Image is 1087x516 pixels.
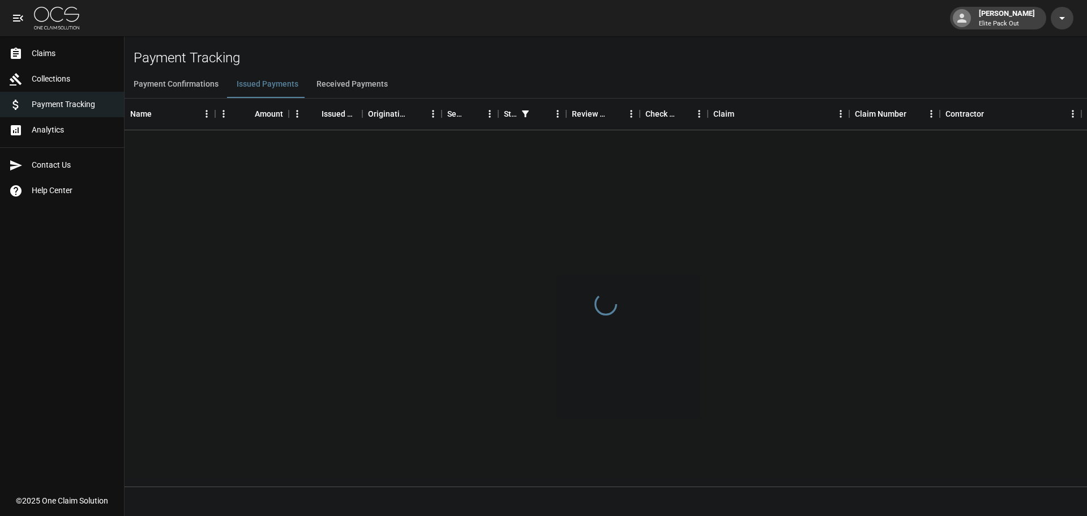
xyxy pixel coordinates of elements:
button: Issued Payments [228,71,307,98]
button: Menu [832,105,849,122]
button: Sort [306,106,322,122]
span: Payment Tracking [32,99,115,110]
div: Sent To [442,98,498,130]
button: Show filters [517,106,533,122]
div: [PERSON_NAME] [974,8,1039,28]
div: 1 active filter [517,106,533,122]
div: Review Status [566,98,640,130]
button: Sort [533,106,549,122]
div: Claim [713,98,734,130]
button: Sort [984,106,1000,122]
span: Contact Us [32,159,115,171]
button: Menu [289,105,306,122]
h2: Payment Tracking [134,50,1087,66]
div: Originating From [362,98,442,130]
div: Name [130,98,152,130]
button: Menu [691,105,708,122]
div: Status [504,98,517,130]
div: Sent To [447,98,465,130]
div: Originating From [368,98,409,130]
button: Sort [465,106,481,122]
button: Sort [607,106,623,122]
div: Claim Number [849,98,940,130]
div: Check Number [645,98,675,130]
p: Elite Pack Out [979,19,1035,29]
div: Amount [255,98,283,130]
span: Analytics [32,124,115,136]
span: Claims [32,48,115,59]
div: Contractor [940,98,1081,130]
div: Review Status [572,98,607,130]
button: Sort [675,106,691,122]
button: Menu [215,105,232,122]
button: Received Payments [307,71,397,98]
div: Name [125,98,215,130]
button: open drawer [7,7,29,29]
button: Menu [549,105,566,122]
span: Collections [32,73,115,85]
div: dynamic tabs [125,71,1087,98]
div: Issued Date [322,98,357,130]
div: Amount [215,98,289,130]
button: Menu [481,105,498,122]
button: Sort [239,106,255,122]
div: Claim Number [855,98,906,130]
span: Help Center [32,185,115,197]
div: Contractor [945,98,984,130]
button: Payment Confirmations [125,71,228,98]
img: ocs-logo-white-transparent.png [34,7,79,29]
button: Sort [906,106,922,122]
div: © 2025 One Claim Solution [16,495,108,506]
div: Status [498,98,566,130]
button: Sort [734,106,750,122]
div: Claim [708,98,849,130]
button: Menu [425,105,442,122]
div: Issued Date [289,98,362,130]
div: Check Number [640,98,708,130]
button: Menu [198,105,215,122]
button: Menu [623,105,640,122]
button: Sort [152,106,168,122]
button: Menu [1064,105,1081,122]
button: Sort [409,106,425,122]
button: Menu [923,105,940,122]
